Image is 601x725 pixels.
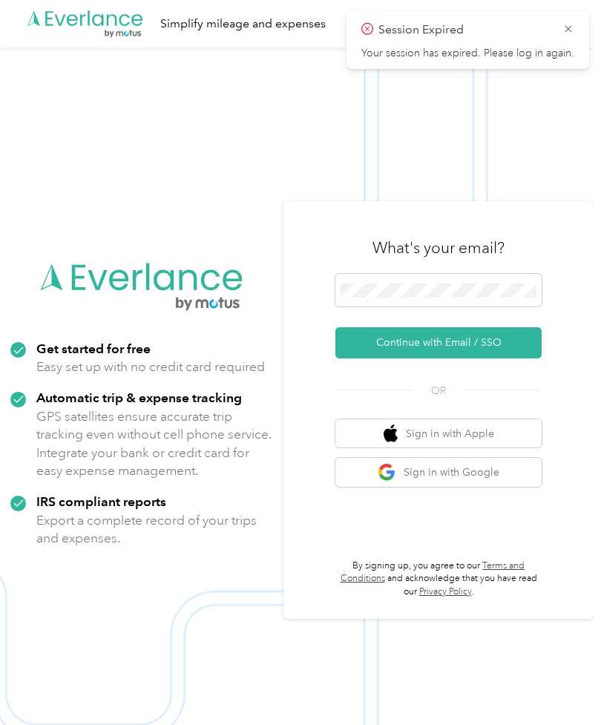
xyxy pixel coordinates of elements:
strong: IRS compliant reports [36,493,166,509]
p: GPS satellites ensure accurate trip tracking even without cell phone service. Integrate your bank... [36,407,273,480]
button: google logoSign in with Google [335,458,542,487]
h3: What's your email? [372,237,505,258]
a: Privacy Policy [419,586,472,597]
button: apple logoSign in with Apple [335,419,542,448]
iframe: Everlance-gr Chat Button Frame [518,642,601,725]
button: Continue with Email / SSO [335,327,542,358]
p: Your session has expired. Please log in again. [361,47,574,60]
p: Easy set up with no credit card required [36,358,265,376]
img: apple logo [384,424,398,443]
div: Simplify mileage and expenses [160,15,326,33]
p: By signing up, you agree to our and acknowledge that you have read our . [335,560,542,599]
span: OR [413,383,464,398]
a: Terms and Conditions [341,560,525,585]
strong: Get started for free [36,341,151,356]
strong: Automatic trip & expense tracking [36,390,242,405]
p: Export a complete record of your trips and expenses. [36,511,273,548]
img: google logo [378,463,396,482]
p: Session Expired [378,21,552,39]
